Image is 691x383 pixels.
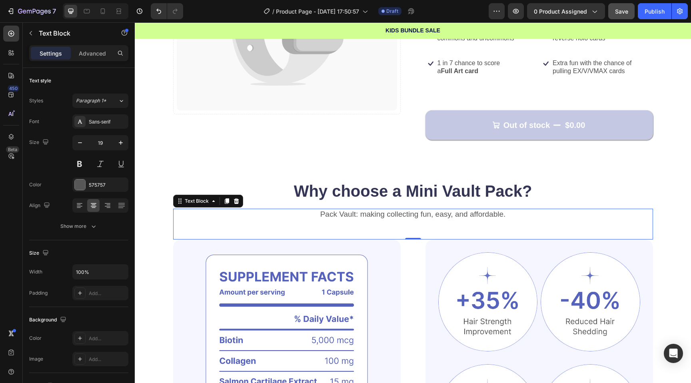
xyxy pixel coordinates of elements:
span: Draft [386,8,398,15]
div: Add... [89,290,126,297]
div: Align [29,200,52,211]
span: Product Page - [DATE] 17:50:57 [276,7,359,16]
strong: Full Art card [306,45,344,52]
div: Font [29,118,39,125]
div: 450 [8,85,19,92]
span: / [272,7,274,16]
p: Advanced [79,49,106,58]
div: Image [29,355,43,363]
img: gempages_432750572815254551-84c71217-4c58-4145-a2a5-937282b23479.png [304,230,403,329]
div: Color [29,181,42,188]
div: Text style [29,77,51,84]
div: Add... [89,335,126,342]
p: 7 [52,6,56,16]
div: Size [29,248,50,259]
p: 1 in 7 chance to score [303,37,365,45]
div: Rich Text Editor. Editing area: main [302,36,366,62]
div: Open Intercom Messenger [664,344,683,363]
div: Sans-serif [89,118,126,126]
button: Out of stock [291,88,518,118]
h2: Rich Text Editor. Editing area: main [38,158,518,180]
img: gempages_432750572815254551-6e22f71e-9be9-476e-806b-29338532fb63.png [406,230,505,329]
span: 0 product assigned [534,7,587,16]
div: Undo/Redo [151,3,183,19]
div: $0.00 [429,97,451,109]
button: Publish [638,3,671,19]
div: Color [29,335,42,342]
div: Size [29,137,50,148]
iframe: Design area [135,22,691,383]
span: Paragraph 1* [76,97,106,104]
div: Padding [29,289,48,297]
p: Pack Vault: making collecting fun, easy, and affordable. [39,187,517,197]
div: Background [29,315,68,325]
p: a [303,45,365,53]
div: Out of stock [369,98,415,108]
div: 575757 [89,182,126,189]
button: 0 product assigned [527,3,605,19]
div: Width [29,268,42,275]
div: Show more [60,222,98,230]
p: Text Block [39,28,107,38]
div: Text Block [48,175,76,182]
div: Publish [645,7,665,16]
button: 7 [3,3,60,19]
div: Rich Text Editor. Editing area: main [38,186,518,198]
button: Paragraph 1* [72,94,128,108]
div: Styles [29,97,43,104]
div: Add... [89,356,126,363]
span: Save [615,8,628,15]
p: Settings [40,49,62,58]
input: Auto [73,265,128,279]
button: Show more [29,219,128,233]
p: ⁠⁠⁠⁠⁠⁠⁠ [39,158,517,179]
strong: Why choose a Mini Vault Pack? [159,160,397,178]
div: Beta [6,146,19,153]
div: Rich Text Editor. Editing area: main [417,36,497,54]
p: pulling EX/V/VMAX cards [418,45,497,53]
button: Save [608,3,635,19]
p: Extra fun with the chance of [418,37,497,45]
